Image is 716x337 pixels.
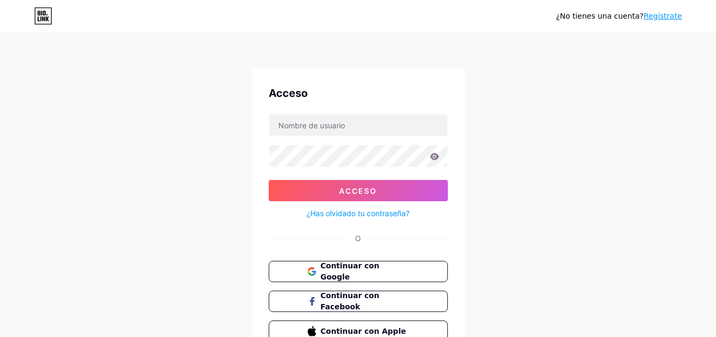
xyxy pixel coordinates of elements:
[355,234,361,243] font: O
[307,208,409,219] a: ¿Has olvidado tu contraseña?
[269,114,447,136] input: Nombre de usuario
[320,327,406,335] font: Continuar con Apple
[269,261,448,282] button: Continuar con Google
[269,180,448,201] button: Acceso
[307,209,409,218] font: ¿Has olvidado tu contraseña?
[320,291,379,311] font: Continuar con Facebook
[320,261,379,281] font: Continuar con Google
[269,291,448,312] button: Continuar con Facebook
[556,12,643,20] font: ¿No tienes una cuenta?
[339,186,377,195] font: Acceso
[269,87,308,100] font: Acceso
[643,12,682,20] a: Regístrate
